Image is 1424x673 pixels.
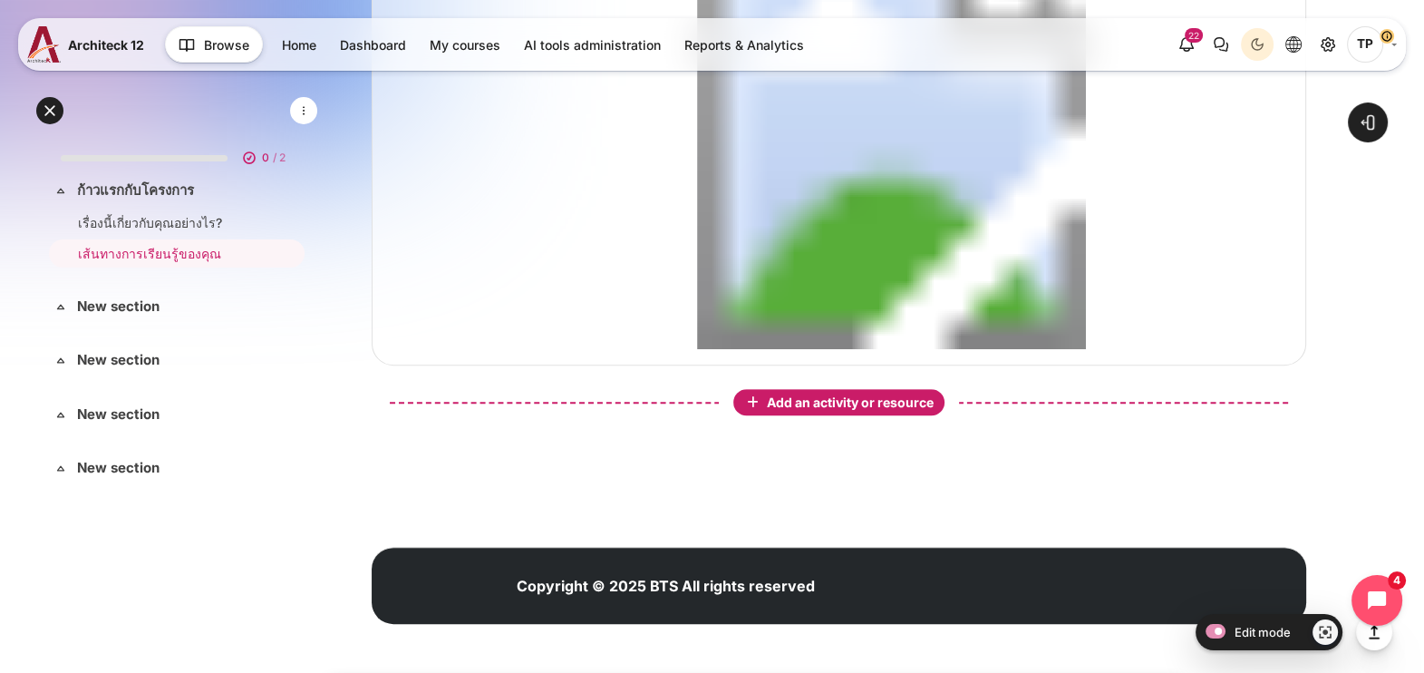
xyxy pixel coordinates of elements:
div: Dark Mode [1244,31,1271,58]
a: My courses [419,30,511,60]
span: Browse [204,35,249,54]
span: Architeck 12 [68,35,144,54]
a: Site administration [1312,28,1344,61]
div: 22 [1185,28,1203,43]
a: ก้าวแรกกับโครงการ [77,180,273,201]
span: Collapse [52,459,70,477]
button: Light Mode Dark Mode [1241,28,1274,61]
div: Show notification window with 22 new notifications [1170,28,1203,61]
button: There are 0 unread conversations [1205,28,1237,61]
span: Collapse [52,351,70,369]
button: Languages [1277,28,1310,61]
a: A12 A12 Architeck 12 [27,26,151,63]
a: User menu [1347,26,1397,63]
img: A12 [27,26,61,63]
a: Show/Hide - Region [1313,619,1338,645]
a: เส้นทางการเรียนรู้ของคุณ [78,244,268,263]
a: New section [77,458,273,479]
a: New section [77,350,273,371]
a: New section [77,405,273,425]
a: New section [77,297,273,317]
a: Home [271,30,327,60]
span: Collapse [52,405,70,424]
span: / 2 [273,150,286,166]
a: AI tools administration [513,30,672,60]
span: Collapse [52,297,70,316]
span: Edit mode [1235,625,1291,639]
button: Go to top [1356,614,1392,650]
span: Collapse [52,181,70,200]
a: 0 / 2 [46,131,307,176]
a: Reports & Analytics [673,30,815,60]
span: Thanyaphon Pongpaichet [1347,26,1383,63]
a: เรื่องนี้เกี่ยวกับคุณอย่างไร? [78,213,268,232]
strong: Copyright © 2025 BTS All rights reserved [517,577,815,595]
button: Browse [165,26,263,63]
button: Add an activity or resource [733,389,944,415]
span: 0 [262,150,269,166]
a: Dashboard [329,30,417,60]
span: Add an activity or resource [767,395,937,410]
